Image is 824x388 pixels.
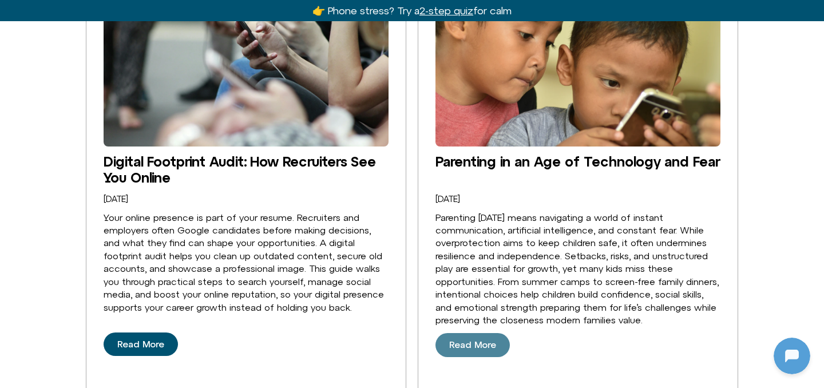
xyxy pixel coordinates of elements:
[419,5,473,17] u: 2-step quiz
[435,211,720,327] div: Parenting [DATE] means navigating a world of instant communication, artificial intelligence, and ...
[435,333,510,357] a: Read More
[104,332,178,357] a: Read More
[117,339,164,350] span: Read More
[312,5,512,17] a: 👉 Phone stress? Try a2-step quizfor calm
[104,153,376,185] a: Digital Footprint Audit: How Recruiters See You Online
[435,195,460,204] a: [DATE]
[774,338,810,374] iframe: Botpress
[449,340,496,350] span: Read More
[104,195,128,204] a: [DATE]
[104,211,389,314] div: Your online presence is part of your resume. Recruiters and employers often Google candidates bef...
[435,153,720,169] a: Parenting in an Age of Technology and Fear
